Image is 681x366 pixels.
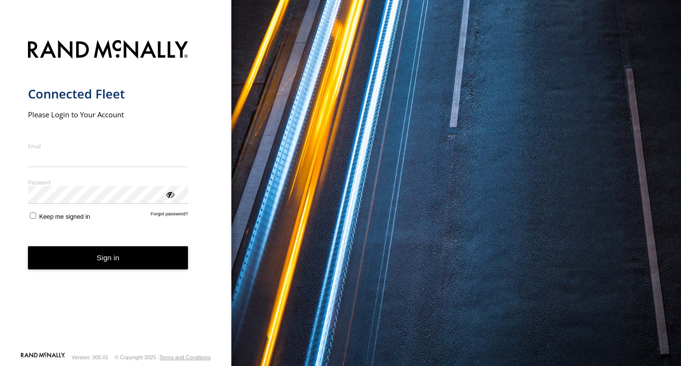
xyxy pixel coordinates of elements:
[115,354,211,360] div: © Copyright 2025 -
[28,142,188,150] label: Email
[28,86,188,102] h1: Connected Fleet
[28,246,188,270] button: Sign in
[72,354,108,360] div: Version: 305.01
[160,354,211,360] a: Terms and Conditions
[151,211,188,220] a: Forgot password?
[39,213,90,220] span: Keep me signed in
[28,34,204,352] form: main
[30,212,36,219] input: Keep me signed in
[165,189,174,199] div: ViewPassword
[28,38,188,63] img: Rand McNally
[21,352,65,362] a: Visit our Website
[28,179,188,186] label: Password
[28,110,188,119] h2: Please Login to Your Account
